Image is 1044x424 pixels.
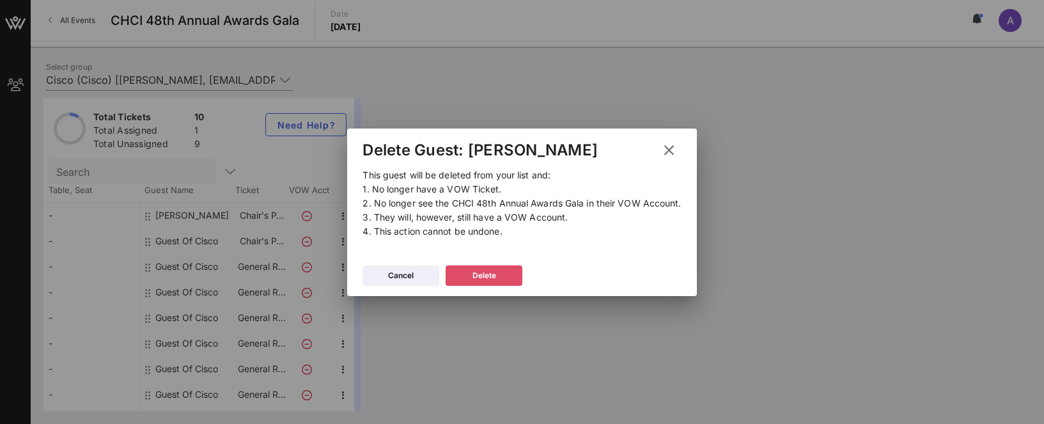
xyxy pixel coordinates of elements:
[472,269,496,282] div: Delete
[362,141,598,160] div: Delete Guest: [PERSON_NAME]
[388,269,414,282] div: Cancel
[446,265,522,286] button: Delete
[362,168,681,239] p: This guest will be deleted from your list and: 1. No longer have a VOW Ticket. 2. No longer see t...
[362,265,439,286] button: Cancel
